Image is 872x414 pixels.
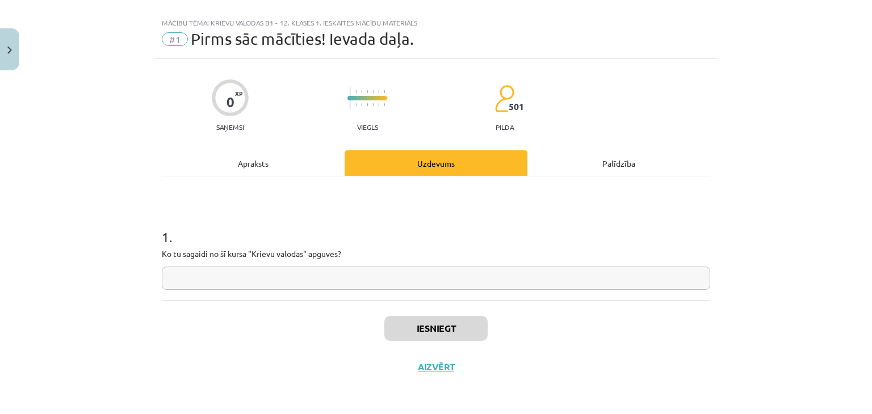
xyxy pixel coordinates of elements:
span: XP [235,90,242,96]
div: 0 [227,94,234,110]
img: icon-short-line-57e1e144782c952c97e751825c79c345078a6d821885a25fce030b3d8c18986b.svg [367,103,368,106]
span: 501 [509,102,524,112]
img: icon-short-line-57e1e144782c952c97e751825c79c345078a6d821885a25fce030b3d8c18986b.svg [355,90,357,93]
img: icon-short-line-57e1e144782c952c97e751825c79c345078a6d821885a25fce030b3d8c18986b.svg [372,103,374,106]
h1: 1 . [162,209,710,244]
span: #1 [162,32,188,46]
img: icon-short-line-57e1e144782c952c97e751825c79c345078a6d821885a25fce030b3d8c18986b.svg [384,103,385,106]
button: Iesniegt [384,316,488,341]
div: Palīdzība [527,150,710,176]
div: Apraksts [162,150,345,176]
img: icon-long-line-d9ea69661e0d244f92f715978eff75569469978d946b2353a9bb055b3ed8787d.svg [350,87,351,109]
img: icon-short-line-57e1e144782c952c97e751825c79c345078a6d821885a25fce030b3d8c18986b.svg [361,103,362,106]
img: icon-close-lesson-0947bae3869378f0d4975bcd49f059093ad1ed9edebbc8119c70593378902aed.svg [7,47,12,54]
div: Mācību tēma: Krievu valodas b1 - 12. klases 1. ieskaites mācību materiāls [162,19,710,27]
img: icon-short-line-57e1e144782c952c97e751825c79c345078a6d821885a25fce030b3d8c18986b.svg [367,90,368,93]
img: icon-short-line-57e1e144782c952c97e751825c79c345078a6d821885a25fce030b3d8c18986b.svg [355,103,357,106]
p: pilda [496,123,514,131]
p: Ko tu sagaidi no šī kursa "Krievu valodas" apguves? [162,248,710,260]
button: Aizvērt [414,361,458,373]
img: icon-short-line-57e1e144782c952c97e751825c79c345078a6d821885a25fce030b3d8c18986b.svg [361,90,362,93]
div: Uzdevums [345,150,527,176]
p: Viegls [357,123,378,131]
span: Pirms sāc mācīties! Ievada daļa. [191,29,414,48]
img: icon-short-line-57e1e144782c952c97e751825c79c345078a6d821885a25fce030b3d8c18986b.svg [384,90,385,93]
img: icon-short-line-57e1e144782c952c97e751825c79c345078a6d821885a25fce030b3d8c18986b.svg [378,90,379,93]
img: icon-short-line-57e1e144782c952c97e751825c79c345078a6d821885a25fce030b3d8c18986b.svg [378,103,379,106]
img: icon-short-line-57e1e144782c952c97e751825c79c345078a6d821885a25fce030b3d8c18986b.svg [372,90,374,93]
img: students-c634bb4e5e11cddfef0936a35e636f08e4e9abd3cc4e673bd6f9a4125e45ecb1.svg [494,85,514,113]
p: Saņemsi [212,123,249,131]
